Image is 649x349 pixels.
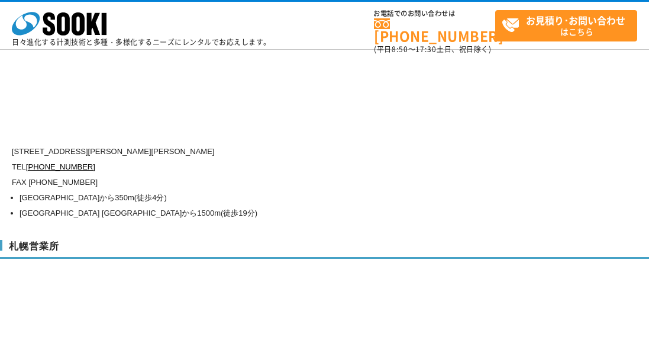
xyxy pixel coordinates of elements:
[12,144,580,159] p: [STREET_ADDRESS][PERSON_NAME][PERSON_NAME]
[26,162,95,171] a: [PHONE_NUMBER]
[12,175,580,190] p: FAX [PHONE_NUMBER]
[20,206,580,221] li: [GEOGRAPHIC_DATA] [GEOGRAPHIC_DATA]から1500m(徒歩19分)
[495,10,637,41] a: お見積り･お問い合わせはこちら
[20,190,580,206] li: [GEOGRAPHIC_DATA]から350m(徒歩4分)
[392,44,408,55] span: 8:50
[12,39,271,46] p: 日々進化する計測技術と多種・多様化するニーズにレンタルでお応えします。
[12,159,580,175] p: TEL
[374,18,495,43] a: [PHONE_NUMBER]
[526,13,625,27] strong: お見積り･お問い合わせ
[374,10,495,17] span: お電話でのお問い合わせは
[415,44,437,55] span: 17:30
[502,11,637,40] span: はこちら
[374,44,491,55] span: (平日 ～ 土日、祝日除く)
